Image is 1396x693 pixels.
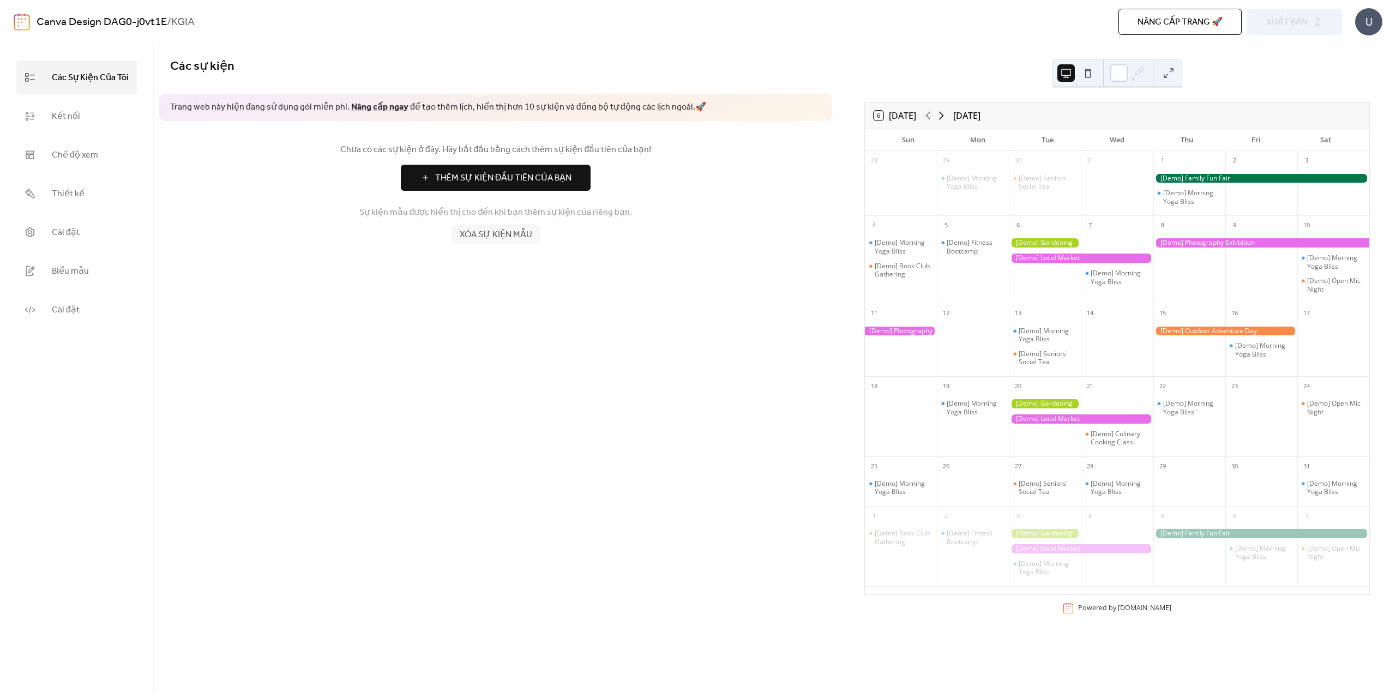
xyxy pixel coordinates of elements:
[1138,16,1223,29] span: Nâng cấp trang 🚀
[1009,238,1081,248] div: [Demo] Gardening Workshop
[1009,544,1153,553] div: [Demo] Local Market
[1084,460,1096,472] div: 28
[1019,349,1076,366] div: [Demo] Seniors' Social Tea
[1229,308,1241,320] div: 16
[1297,544,1369,561] div: [Demo] Open Mic Night
[1009,254,1153,263] div: [Demo] Local Market
[52,302,80,318] span: Cài đặt
[1301,308,1313,320] div: 17
[170,165,821,191] a: Thêm Sự Kiện Đầu Tiên Của Bạn
[937,174,1009,191] div: [Demo] Morning Yoga Bliss
[868,308,880,320] div: 11
[1235,341,1293,358] div: [Demo] Morning Yoga Bliss
[1084,380,1096,392] div: 21
[1153,189,1225,206] div: [Demo] Morning Yoga Bliss
[865,479,937,496] div: [Demo] Morning Yoga Bliss
[875,238,932,255] div: [Demo] Morning Yoga Bliss
[1078,604,1171,613] div: Powered by
[937,238,1009,255] div: [Demo] Fitness Bootcamp
[1301,219,1313,231] div: 10
[868,510,880,522] div: 1
[937,529,1009,546] div: [Demo] Fitness Bootcamp
[1307,399,1365,416] div: [Demo] Open Mic Night
[1301,155,1313,167] div: 3
[1012,460,1024,472] div: 27
[52,147,98,164] span: Chế độ xem
[1009,174,1081,191] div: [Demo] Seniors' Social Tea
[1084,155,1096,167] div: 31
[865,327,937,336] div: [Demo] Photography Exhibition
[1225,544,1297,561] div: [Demo] Morning Yoga Bliss
[1301,460,1313,472] div: 31
[1013,129,1082,151] div: Tue
[1012,510,1024,522] div: 3
[1118,9,1242,35] button: Nâng cấp trang 🚀
[1019,559,1076,576] div: [Demo] Morning Yoga Bliss
[435,172,572,185] span: Thêm Sự Kiện Đầu Tiên Của Bạn
[1297,399,1369,416] div: [Demo] Open Mic Night
[865,262,937,279] div: [Demo] Book Club Gathering
[16,254,137,287] a: Biểu mẫu
[1091,479,1148,496] div: [Demo] Morning Yoga Bliss
[16,293,137,326] a: Cài đặt
[865,529,937,546] div: [Demo] Book Club Gathering
[1153,529,1369,538] div: [Demo] Family Fun Fair
[1152,129,1221,151] div: Thu
[940,510,952,522] div: 2
[875,529,932,546] div: [Demo] Book Club Gathering
[940,460,952,472] div: 26
[1301,510,1313,522] div: 7
[1157,308,1169,320] div: 15
[943,129,1013,151] div: Mon
[1221,129,1291,151] div: Fri
[1229,219,1241,231] div: 9
[1009,399,1081,408] div: [Demo] Gardening Workshop
[1229,510,1241,522] div: 6
[937,399,1009,416] div: [Demo] Morning Yoga Bliss
[947,529,1004,546] div: [Demo] Fitness Bootcamp
[1118,604,1171,613] a: [DOMAIN_NAME]
[875,479,932,496] div: [Demo] Morning Yoga Bliss
[16,61,137,94] a: Các Sự Kiện Của Tôi
[1235,544,1293,561] div: [Demo] Morning Yoga Bliss
[1009,414,1153,424] div: [Demo] Local Market
[460,228,532,242] span: Xóa sự kiện mẫu
[868,380,880,392] div: 18
[171,12,195,33] b: KGIA
[953,109,980,122] div: [DATE]
[1229,380,1241,392] div: 23
[16,177,137,210] a: Thiết kế
[1307,479,1365,496] div: [Demo] Morning Yoga Bliss
[1157,380,1169,392] div: 22
[947,399,1004,416] div: [Demo] Morning Yoga Bliss
[170,101,706,113] span: Trang web này hiện đang sử dụng gói miễn phí. để tạo thêm lịch, hiển thị hơn 10 sự kiện và đồng b...
[940,219,952,231] div: 5
[1163,399,1221,416] div: [Demo] Morning Yoga Bliss
[16,99,137,132] a: Kết nối
[1307,544,1365,561] div: [Demo] Open Mic Night
[1307,254,1365,270] div: [Demo] Morning Yoga Bliss
[868,155,880,167] div: 28
[1019,174,1076,191] div: [Demo] Seniors' Social Tea
[359,206,633,219] span: Sự kiện mẫu được hiển thị cho đến khi bạn thêm sự kiện của riêng bạn.
[1291,129,1361,151] div: Sat
[1009,479,1081,496] div: [Demo] Seniors' Social Tea
[940,308,952,320] div: 12
[1009,529,1081,538] div: [Demo] Gardening Workshop
[868,460,880,472] div: 25
[1153,238,1369,248] div: [Demo] Photography Exhibition
[52,108,80,125] span: Kết nối
[1009,559,1081,576] div: [Demo] Morning Yoga Bliss
[1009,349,1081,366] div: [Demo] Seniors' Social Tea
[351,99,408,116] a: Nâng cấp ngay
[170,143,821,156] span: Chưa có các sự kiện ở đây. Hãy bắt đầu bằng cách thêm sự kiện đầu tiên của bạn!
[1297,276,1369,293] div: [Demo] Open Mic Night
[1153,174,1369,183] div: [Demo] Family Fun Fair
[1084,219,1096,231] div: 7
[1012,155,1024,167] div: 30
[874,129,943,151] div: Sun
[870,108,920,123] button: 6[DATE]
[167,12,171,33] b: /
[1157,155,1169,167] div: 1
[947,174,1004,191] div: [Demo] Morning Yoga Bliss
